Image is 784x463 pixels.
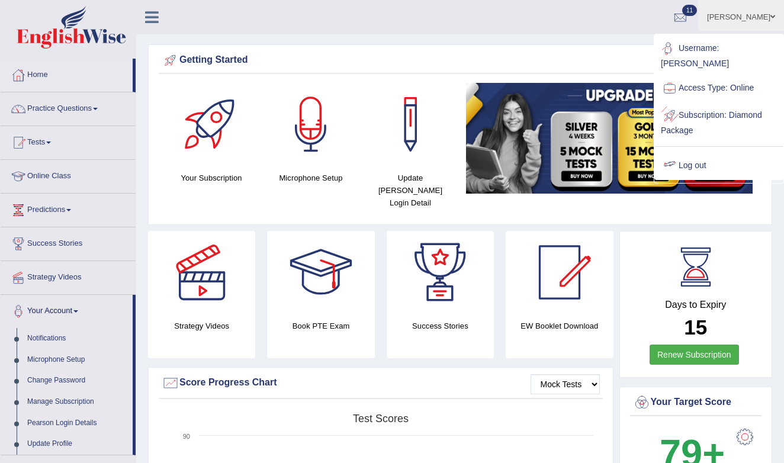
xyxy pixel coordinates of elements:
h4: Book PTE Exam [267,320,374,332]
a: Subscription: Diamond Package [655,102,783,142]
a: Manage Subscription [22,391,133,413]
a: Access Type: Online [655,75,783,102]
a: Renew Subscription [650,345,739,365]
h4: Microphone Setup [267,172,355,184]
h4: Days to Expiry [633,300,759,310]
a: Success Stories [1,227,136,257]
tspan: Test scores [353,413,409,425]
b: 15 [684,316,707,339]
a: Microphone Setup [22,349,133,371]
a: Notifications [22,328,133,349]
a: Log out [655,152,783,179]
img: small5.jpg [466,83,753,194]
h4: EW Booklet Download [506,320,613,332]
h4: Success Stories [387,320,494,332]
h4: Update [PERSON_NAME] Login Detail [367,172,454,209]
span: 11 [682,5,697,16]
a: Online Class [1,160,136,189]
text: 90 [183,433,190,440]
a: Update Profile [22,433,133,455]
a: Your Account [1,295,133,324]
a: Tests [1,126,136,156]
h4: Strategy Videos [148,320,255,332]
h4: Your Subscription [168,172,255,184]
a: Change Password [22,370,133,391]
a: Username: [PERSON_NAME] [655,35,783,75]
div: Score Progress Chart [162,374,600,392]
a: Practice Questions [1,92,136,122]
div: Getting Started [162,52,759,69]
a: Home [1,59,133,88]
a: Predictions [1,194,136,223]
a: Pearson Login Details [22,413,133,434]
a: Strategy Videos [1,261,136,291]
div: Your Target Score [633,394,759,411]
